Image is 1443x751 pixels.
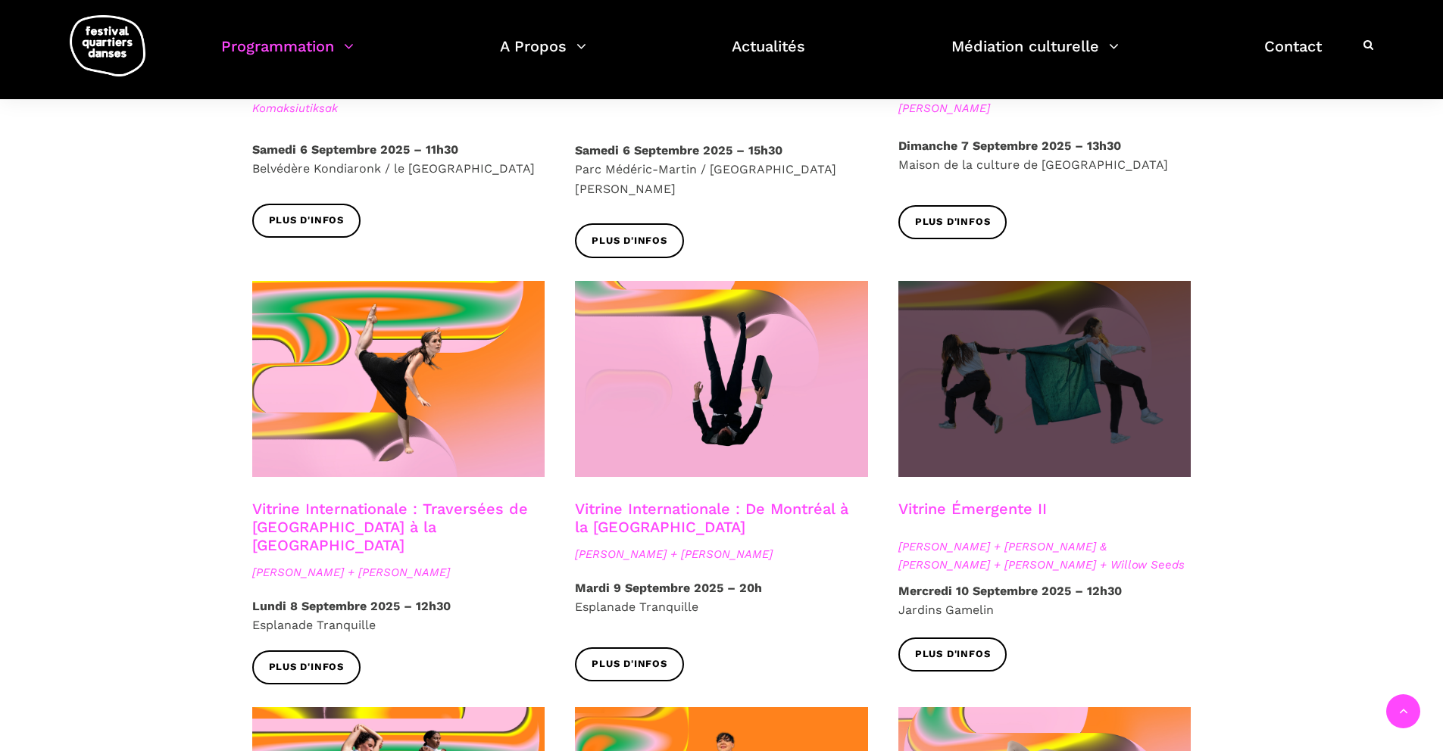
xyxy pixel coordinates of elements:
[898,538,1192,574] span: [PERSON_NAME] + [PERSON_NAME] & [PERSON_NAME] + [PERSON_NAME] + Willow Seeds
[575,223,684,257] a: Plus d'infos
[1264,33,1322,78] a: Contact
[575,141,868,199] p: Parc Médéric-Martin / [GEOGRAPHIC_DATA][PERSON_NAME]
[592,233,667,249] span: Plus d'infos
[898,205,1007,239] a: Plus d'infos
[898,500,1047,518] a: Vitrine Émergente II
[252,140,545,179] p: Belvédère Kondiaronk / le [GEOGRAPHIC_DATA]
[575,500,848,536] a: Vitrine Internationale : De Montréal à la [GEOGRAPHIC_DATA]
[252,618,376,632] span: Esplanade Tranquille
[252,563,545,581] span: [PERSON_NAME] + [PERSON_NAME]
[500,33,586,78] a: A Propos
[575,545,868,563] span: [PERSON_NAME] + [PERSON_NAME]
[575,600,698,614] span: Esplanade Tranquille
[592,656,667,672] span: Plus d'infos
[575,647,684,681] a: Plus d'infos
[575,581,762,595] strong: Mardi 9 Septembre 2025 – 20h
[898,637,1007,672] a: Plus d'infos
[898,603,994,617] span: Jardins Gamelin
[898,136,1192,175] p: Maison de la culture de [GEOGRAPHIC_DATA]
[269,659,345,675] span: Plus d'infos
[252,599,451,613] strong: Lundi 8 Septembre 2025 – 12h30
[575,143,782,157] strong: Samedi 6 Septembre 2025 – 15h30
[221,33,354,78] a: Programmation
[252,142,458,157] strong: Samedi 6 Septembre 2025 – 11h30
[732,33,805,78] a: Actualités
[269,213,345,229] span: Plus d'infos
[915,214,991,230] span: Plus d'infos
[252,204,361,238] a: Plus d'infos
[70,15,145,76] img: logo-fqd-med
[252,650,361,684] a: Plus d'infos
[252,500,528,554] a: Vitrine Internationale : Traversées de [GEOGRAPHIC_DATA] à la [GEOGRAPHIC_DATA]
[951,33,1119,78] a: Médiation culturelle
[898,584,1122,598] strong: Mercredi 10 Septembre 2025 – 12h30
[915,647,991,662] span: Plus d'infos
[898,139,1121,153] strong: Dimanche 7 Septembre 2025 – 13h30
